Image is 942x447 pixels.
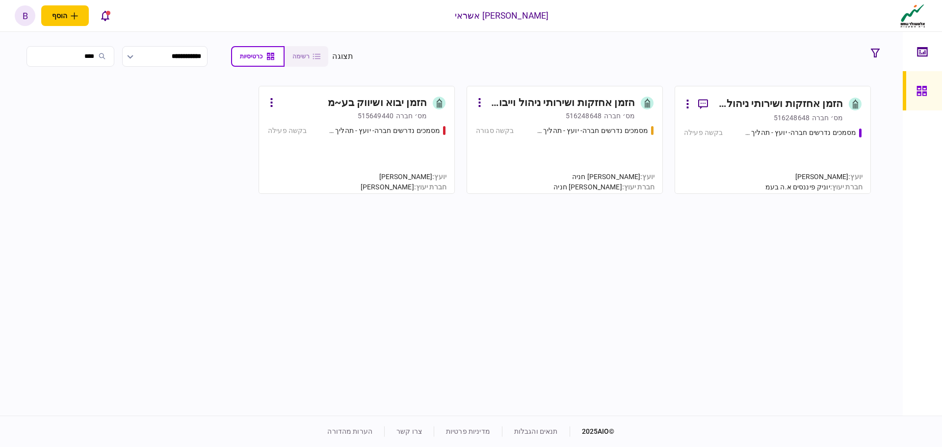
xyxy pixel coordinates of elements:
div: מסמכים נדרשים חברה- יועץ - תהליך חברה [534,126,649,136]
a: הערות מהדורה [327,427,372,435]
div: © 2025 AIO [570,426,615,437]
a: צרו קשר [396,427,422,435]
span: יועץ : [848,173,863,181]
span: חברת יעוץ : [414,183,446,191]
button: כרטיסיות [231,46,285,67]
div: [PERSON_NAME] [361,172,446,182]
div: 516248648 [774,113,810,123]
div: [PERSON_NAME] אשראי [455,9,549,22]
div: בקשה פעילה [268,126,307,136]
a: תנאים והגבלות [514,427,558,435]
div: בקשה סגורה [476,126,514,136]
a: הזמן יבוא ושיווק בע~ממס׳ חברה515649440מסמכים נדרשים חברה- יועץ - תהליך חברהבקשה פעילהיועץ:[PERSON... [259,86,455,194]
span: חברת יעוץ : [830,183,863,191]
div: תצוגה [332,51,353,62]
span: חברת יעוץ : [622,183,654,191]
a: מדיניות פרטיות [446,427,490,435]
div: מסמכים נדרשים חברה- יועץ - תהליך חברה [326,126,441,136]
div: הזמן יבוא ושיווק בע~מ [328,95,427,111]
button: רשימה [285,46,328,67]
div: מסמכים נדרשים חברה- יועץ - תהליך חברה [742,128,857,138]
div: 515649440 [358,111,393,121]
a: הזמן אחזקות ושירותי ניהול וייבוא בע~ממס׳ חברה516248648מסמכים נדרשים חברה- יועץ - תהליך חברהבקשה פ... [675,86,871,194]
span: יועץ : [640,173,654,181]
div: מס׳ חברה [812,113,843,123]
div: [PERSON_NAME] חניה [553,172,654,182]
div: [PERSON_NAME] חניה [553,182,654,192]
div: 516248648 [566,111,602,121]
span: רשימה [292,53,310,60]
img: client company logo [898,3,927,28]
div: מס׳ חברה [604,111,635,121]
div: הזמן אחזקות ושירותי ניהול וייבוא בע~מ [487,95,635,111]
span: כרטיסיות [240,53,262,60]
span: יועץ : [432,173,446,181]
div: [PERSON_NAME] [361,182,446,192]
a: הזמן אחזקות ושירותי ניהול וייבוא בע~ממס׳ חברה516248648מסמכים נדרשים חברה- יועץ - תהליך חברהבקשה ס... [467,86,663,194]
div: יוניק פיננסים א.ה בעמ [765,182,863,192]
button: פתח רשימת התראות [95,5,115,26]
div: בקשה פעילה [684,128,723,138]
button: פתח תפריט להוספת לקוח [41,5,89,26]
div: הזמן אחזקות ושירותי ניהול וייבוא בע~מ [716,96,843,112]
div: [PERSON_NAME] [765,172,863,182]
button: b [15,5,35,26]
div: מס׳ חברה [396,111,427,121]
